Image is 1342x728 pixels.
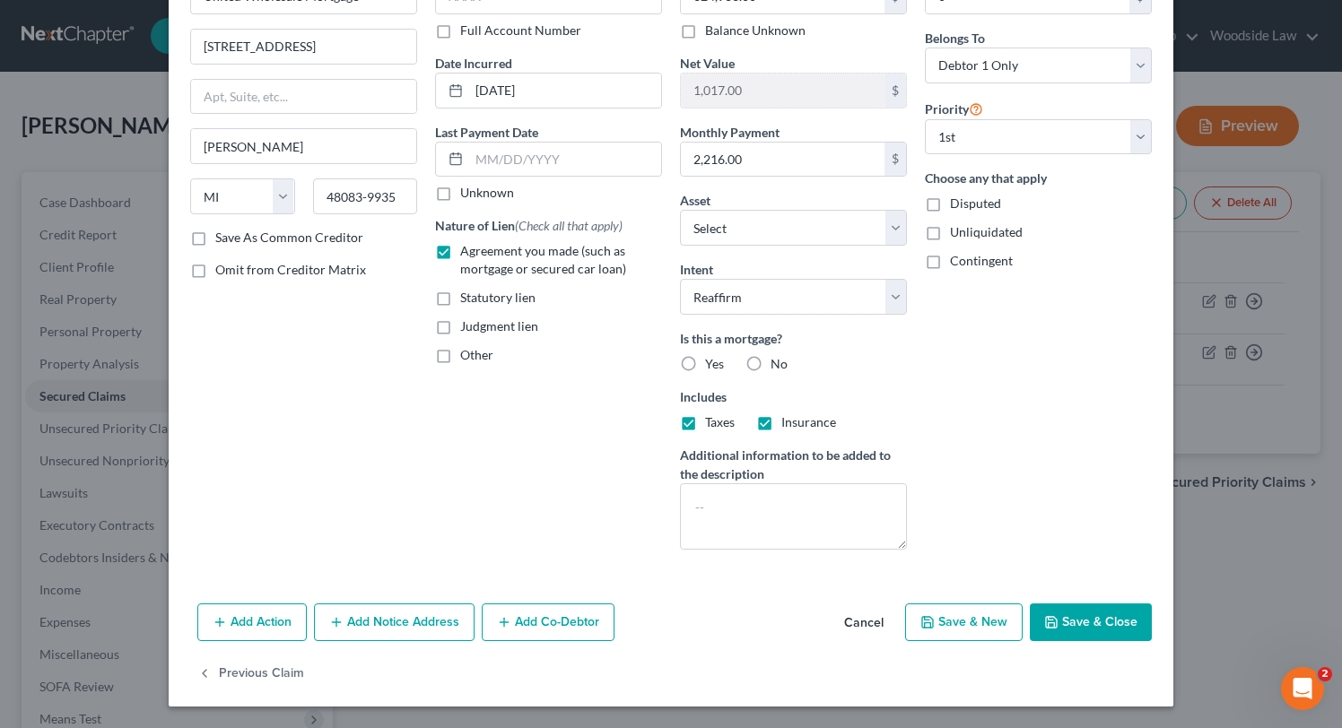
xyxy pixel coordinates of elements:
button: Save & Close [1030,603,1152,641]
label: Date Incurred [435,54,512,73]
span: Agreement you made (such as mortgage or secured car loan) [460,243,626,276]
div: $ [884,143,906,177]
div: $ [884,74,906,108]
label: Last Payment Date [435,123,538,142]
input: 0.00 [681,143,884,177]
span: Other [460,347,493,362]
label: Additional information to be added to the description [680,446,907,483]
input: 0.00 [681,74,884,108]
label: Net Value [680,54,735,73]
input: Enter city... [191,129,416,163]
label: Unknown [460,184,514,202]
button: Add Action [197,603,307,641]
button: Add Notice Address [314,603,475,641]
input: MM/DD/YYYY [469,143,661,177]
span: Yes [705,356,724,371]
span: Insurance [781,414,836,429]
label: Priority [925,98,983,119]
input: Apt, Suite, etc... [191,80,416,114]
button: Add Co-Debtor [482,603,614,641]
span: Disputed [950,195,1001,211]
iframe: Intercom live chat [1281,667,1324,710]
span: Contingent [950,253,1013,268]
span: (Check all that apply) [515,218,623,233]
label: Monthly Payment [680,123,780,142]
span: 2 [1318,667,1332,681]
label: Save As Common Creditor [215,229,363,247]
input: Enter address... [191,30,416,64]
span: Unliquidated [950,224,1023,239]
button: Save & New [905,603,1023,641]
span: Statutory lien [460,290,536,305]
label: Balance Unknown [705,22,806,39]
input: MM/DD/YYYY [469,74,661,108]
span: Omit from Creditor Matrix [215,262,366,277]
button: Previous Claim [197,655,304,693]
span: No [771,356,788,371]
label: Full Account Number [460,22,581,39]
button: Cancel [830,605,898,641]
label: Includes [680,387,907,406]
input: Enter zip... [313,178,418,214]
span: Judgment lien [460,318,538,334]
label: Intent [680,260,713,279]
label: Choose any that apply [925,169,1152,187]
span: Asset [680,193,710,208]
label: Is this a mortgage? [680,329,907,348]
span: Belongs To [925,30,985,46]
span: Taxes [705,414,735,429]
label: Nature of Lien [435,216,623,235]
